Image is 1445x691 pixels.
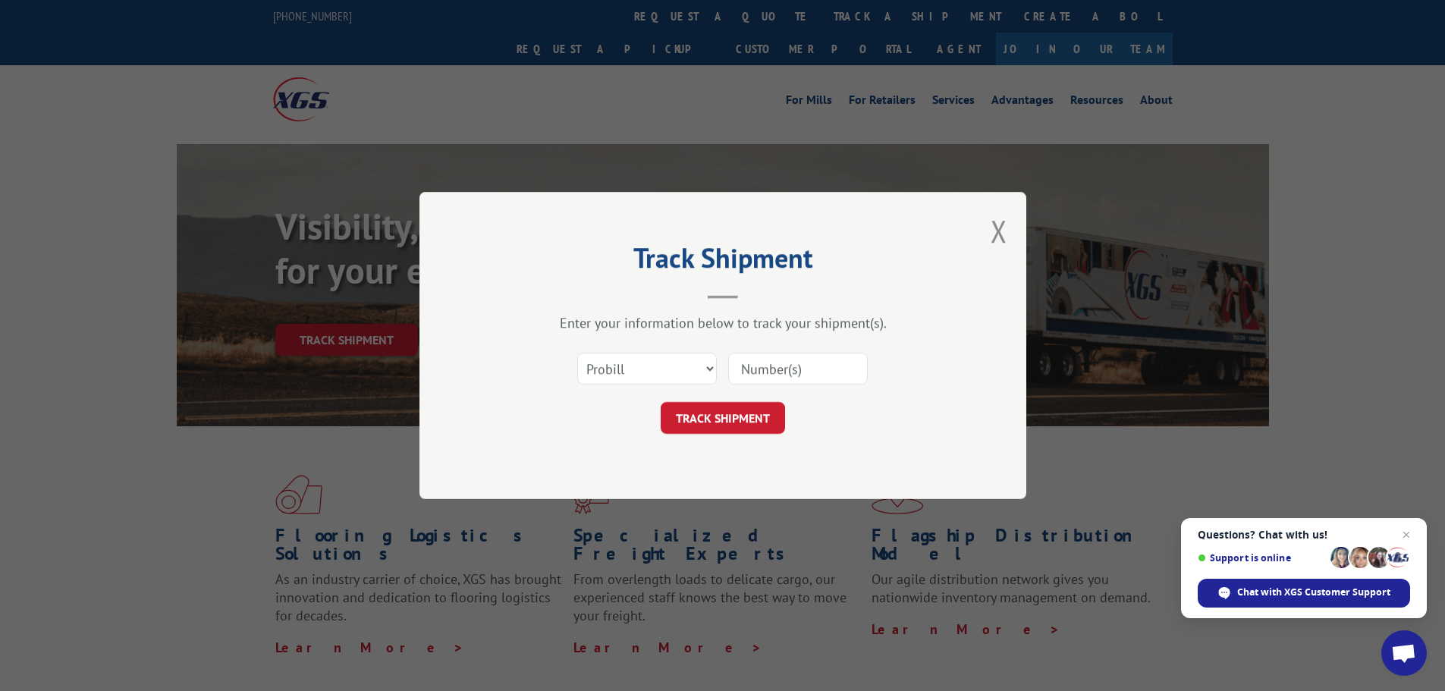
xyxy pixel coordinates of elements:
span: Close chat [1397,526,1415,544]
h2: Track Shipment [495,247,950,276]
div: Open chat [1381,630,1427,676]
button: Close modal [991,211,1007,251]
div: Chat with XGS Customer Support [1198,579,1410,608]
input: Number(s) [728,353,868,385]
span: Chat with XGS Customer Support [1237,586,1390,599]
button: TRACK SHIPMENT [661,402,785,434]
span: Support is online [1198,552,1325,564]
span: Questions? Chat with us! [1198,529,1410,541]
div: Enter your information below to track your shipment(s). [495,314,950,331]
